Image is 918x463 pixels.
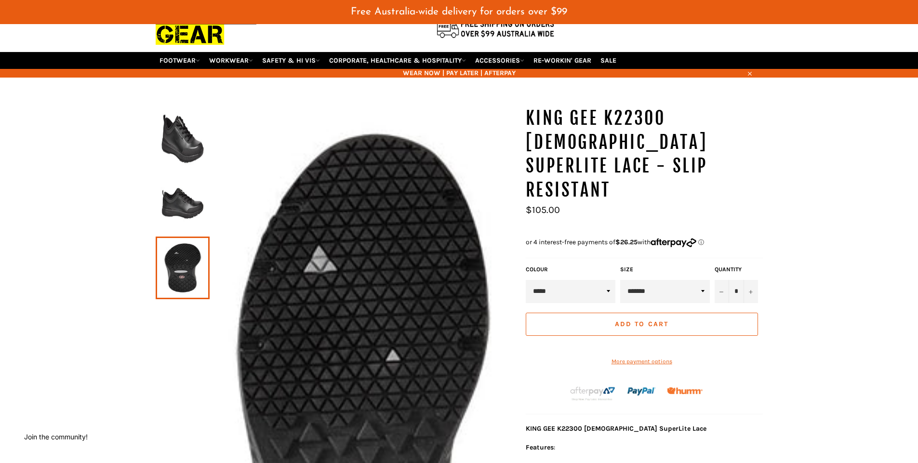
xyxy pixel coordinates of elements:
[569,385,616,402] img: Afterpay-Logo-on-dark-bg_large.png
[160,112,205,165] img: KING GEE K22300 Ladies SuperLite Lace - Workin Gear
[156,68,763,78] span: WEAR NOW | PAY LATER | AFTERPAY
[24,433,88,441] button: Join the community!
[205,52,257,69] a: WORKWEAR
[526,443,763,452] p: :
[627,377,656,406] img: paypal.png
[744,280,758,303] button: Increase item quantity by one
[620,265,710,274] label: Size
[160,177,205,230] img: KING GEE K22300 Ladies SuperLite Lace - Workin Gear
[526,424,706,433] strong: KING GEE K22300 [DEMOGRAPHIC_DATA] SuperLite Lace
[667,387,703,395] img: Humm_core_logo_RGB-01_300x60px_small_195d8312-4386-4de7-b182-0ef9b6303a37.png
[471,52,528,69] a: ACCESSORIES
[530,52,595,69] a: RE-WORKIN' GEAR
[526,204,560,215] span: $105.00
[597,52,620,69] a: SALE
[715,280,729,303] button: Reduce item quantity by one
[351,7,567,17] span: Free Australia-wide delivery for orders over $99
[715,265,758,274] label: Quantity
[615,320,668,328] span: Add to Cart
[526,265,615,274] label: COLOUR
[435,19,556,39] img: Flat $9.95 shipping Australia wide
[156,52,204,69] a: FOOTWEAR
[526,443,554,451] strong: Features
[258,52,324,69] a: SAFETY & HI VIS
[526,357,758,366] a: More payment options
[325,52,470,69] a: CORPORATE, HEALTHCARE & HOSPITALITY
[526,106,763,202] h1: KING GEE K22300 [DEMOGRAPHIC_DATA] SuperLite Lace - Slip Resistant
[526,313,758,336] button: Add to Cart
